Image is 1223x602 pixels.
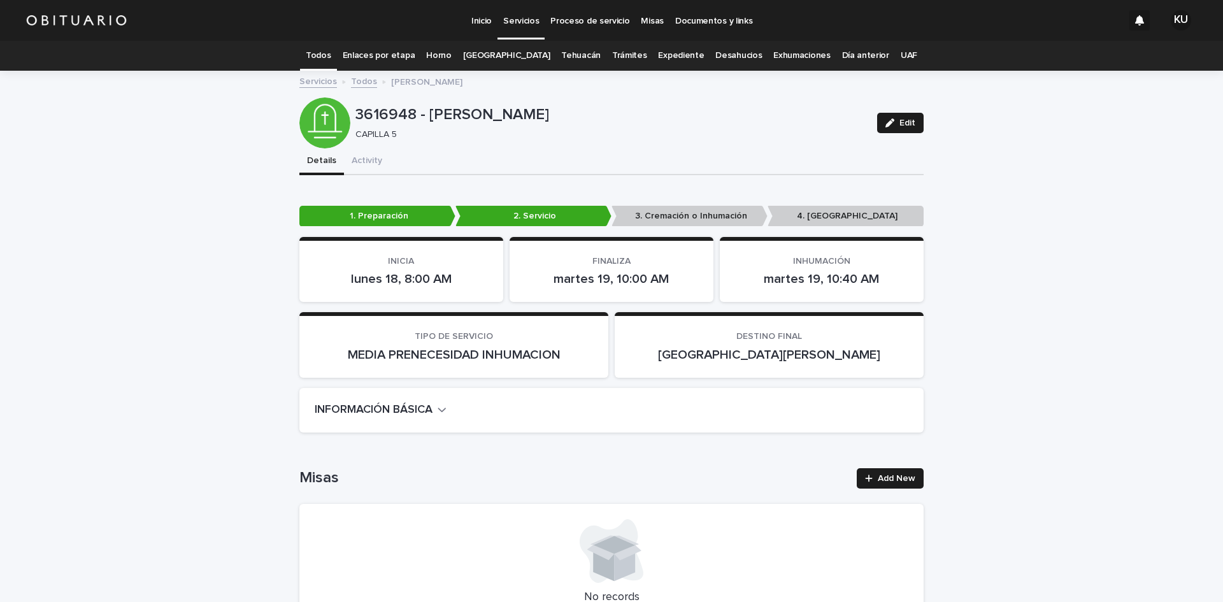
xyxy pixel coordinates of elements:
[768,206,924,227] p: 4. [GEOGRAPHIC_DATA]
[592,257,631,266] span: FINALIZA
[415,332,493,341] span: TIPO DE SERVICIO
[901,41,917,71] a: UAF
[878,474,915,483] span: Add New
[630,347,908,362] p: [GEOGRAPHIC_DATA][PERSON_NAME]
[306,41,331,71] a: Todos
[561,41,601,71] a: Tehuacán
[299,469,849,487] h1: Misas
[351,73,377,88] a: Todos
[773,41,830,71] a: Exhumaciones
[391,74,462,88] p: [PERSON_NAME]
[1171,10,1191,31] div: KU
[736,332,802,341] span: DESTINO FINAL
[315,347,593,362] p: MEDIA PRENECESIDAD INHUMACION
[842,41,889,71] a: Día anterior
[735,271,908,287] p: martes 19, 10:40 AM
[299,148,344,175] button: Details
[315,403,433,417] h2: INFORMACIÓN BÁSICA
[715,41,762,71] a: Desahucios
[455,206,611,227] p: 2. Servicio
[612,41,647,71] a: Trámites
[25,8,127,33] img: HUM7g2VNRLqGMmR9WVqf
[299,206,455,227] p: 1. Preparación
[426,41,451,71] a: Horno
[463,41,550,71] a: [GEOGRAPHIC_DATA]
[857,468,924,489] a: Add New
[355,106,867,124] p: 3616948 - [PERSON_NAME]
[344,148,390,175] button: Activity
[299,73,337,88] a: Servicios
[315,271,488,287] p: lunes 18, 8:00 AM
[611,206,768,227] p: 3. Cremación o Inhumación
[355,129,862,140] p: CAPILLA 5
[388,257,414,266] span: INICIA
[899,118,915,127] span: Edit
[315,403,447,417] button: INFORMACIÓN BÁSICA
[525,271,698,287] p: martes 19, 10:00 AM
[658,41,704,71] a: Expediente
[793,257,850,266] span: INHUMACIÓN
[343,41,415,71] a: Enlaces por etapa
[877,113,924,133] button: Edit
